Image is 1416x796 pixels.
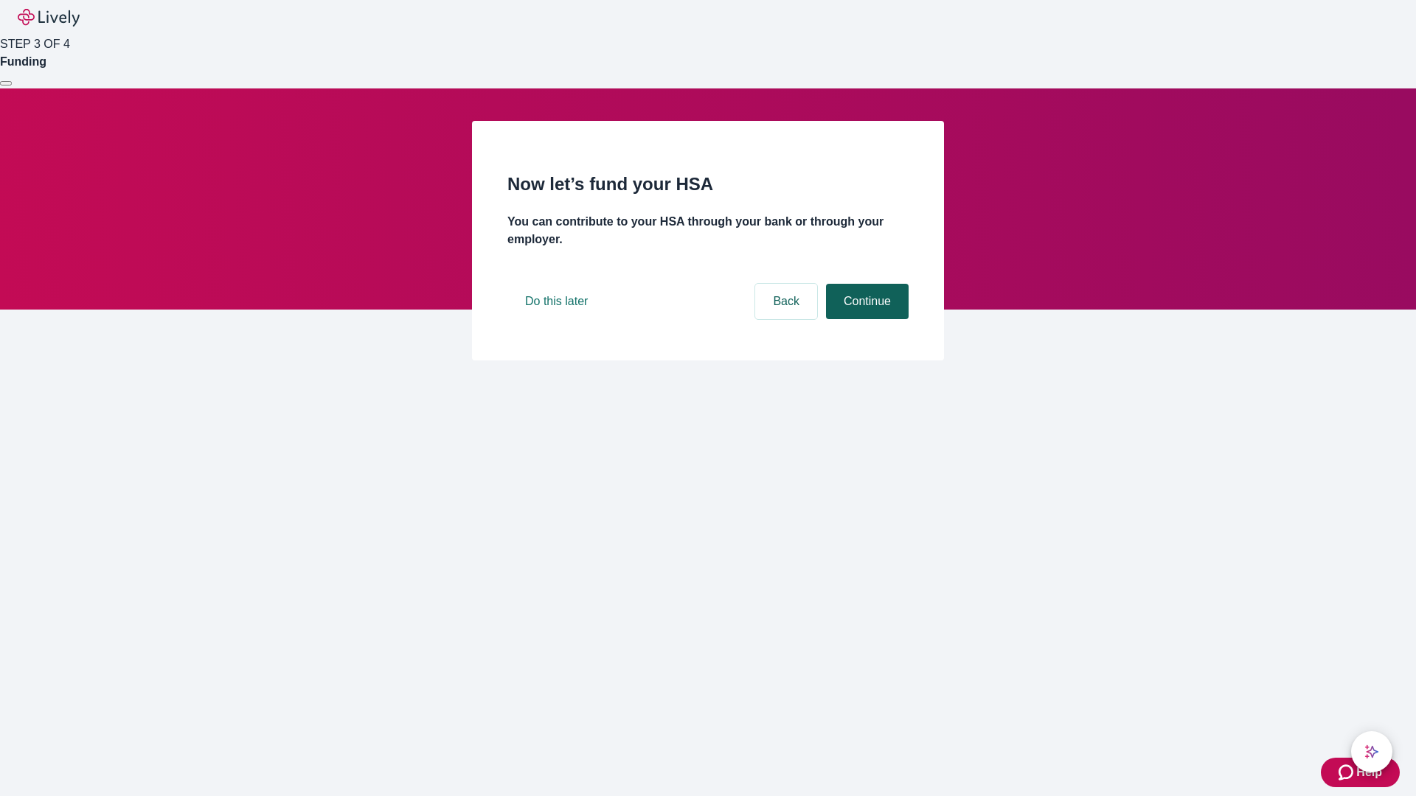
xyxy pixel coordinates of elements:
h2: Now let’s fund your HSA [507,171,909,198]
button: Continue [826,284,909,319]
button: Back [755,284,817,319]
button: chat [1351,731,1392,772]
button: Do this later [507,284,605,319]
svg: Lively AI Assistant [1364,744,1379,759]
svg: Zendesk support icon [1339,764,1356,781]
button: Zendesk support iconHelp [1321,758,1400,787]
h4: You can contribute to your HSA through your bank or through your employer. [507,213,909,248]
span: Help [1356,764,1382,781]
img: Lively [18,9,80,27]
